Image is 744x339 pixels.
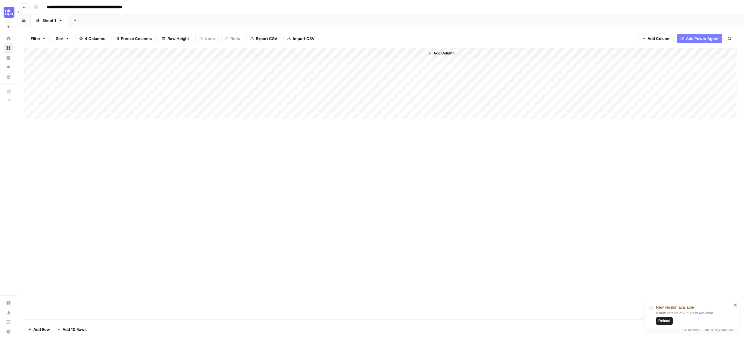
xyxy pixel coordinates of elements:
a: Sheet 1 [31,14,68,26]
a: Opportunities [4,63,13,72]
button: Row Height [158,34,193,43]
div: 4/4 Columns [703,325,737,334]
span: Row Height [167,35,189,42]
span: Reload [658,318,670,324]
span: Export CSV [256,35,277,42]
a: Learning Hub [4,317,13,327]
span: Import CSV [293,35,314,42]
button: Add 10 Rows [54,325,90,334]
button: Add Power Agent [677,34,722,43]
a: Browse [4,43,13,53]
button: Import CSV [283,34,318,43]
span: Add Power Agent [686,35,719,42]
button: Export CSV [246,34,281,43]
div: 5 Rows [680,325,703,334]
button: close [733,303,738,307]
span: Add Row [33,326,50,332]
span: Add 10 Rows [63,326,87,332]
button: Undo [195,34,219,43]
a: Settings [4,298,13,308]
button: Add Row [24,325,54,334]
a: Usage [4,308,13,317]
button: 4 Columns [75,34,109,43]
div: Sheet 1 [42,17,56,23]
span: Add Column [433,51,455,56]
button: Sort [52,34,73,43]
button: Add Column [426,49,457,57]
img: September Cohort Logo [4,7,14,18]
span: Add Column [648,35,671,42]
button: Help + Support [4,327,13,337]
button: Redo [221,34,244,43]
a: Home [4,34,13,43]
div: A new version of AirOps is available. [656,310,732,325]
span: Redo [231,35,240,42]
span: Undo [205,35,215,42]
span: Sort [56,35,64,42]
span: Filter [31,35,40,42]
button: Filter [27,34,50,43]
button: Reload [656,317,673,325]
span: Freeze Columns [121,35,152,42]
span: New version available [656,304,694,310]
button: Freeze Columns [112,34,156,43]
a: Insights [4,53,13,63]
button: Workspace: September Cohort [4,5,13,20]
a: Your Data [4,72,13,82]
span: 4 Columns [85,35,105,42]
button: Add Column [638,34,675,43]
